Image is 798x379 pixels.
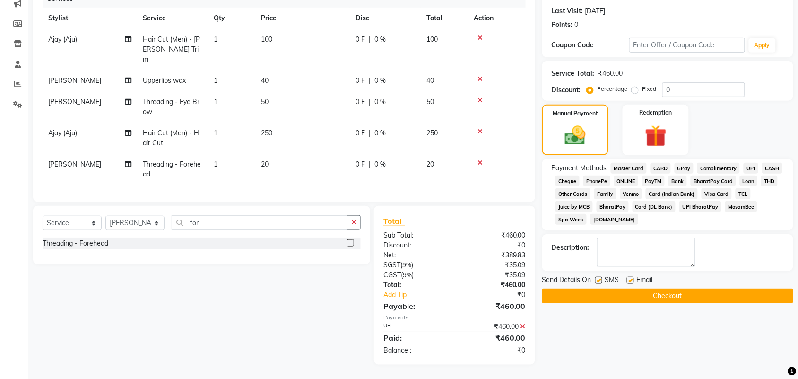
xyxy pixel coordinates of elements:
span: TCL [736,188,751,199]
span: | [369,159,371,169]
th: Service [137,8,208,29]
div: ₹0 [468,290,533,300]
th: Qty [208,8,255,29]
div: ₹35.09 [454,260,533,270]
span: 0 F [356,128,365,138]
span: Master Card [611,163,647,174]
span: 0 F [356,35,365,44]
button: Apply [749,38,776,53]
div: Balance : [376,345,455,355]
span: THD [761,176,778,186]
div: Service Total: [552,69,595,79]
span: Cheque [555,176,580,186]
span: BharatPay [597,201,629,212]
span: Threading - Eye Brow [143,97,199,116]
div: Coupon Code [552,40,629,50]
span: SMS [605,275,619,287]
th: Disc [350,8,421,29]
span: SGST [383,261,400,269]
div: UPI [376,322,455,332]
div: Last Visit: [552,6,583,16]
span: CARD [651,163,671,174]
div: ₹460.00 [454,322,533,332]
span: 1 [214,129,217,137]
div: Payments [383,314,526,322]
span: Threading - Forehead [143,160,201,178]
div: Net: [376,250,455,260]
span: | [369,35,371,44]
span: 40 [426,76,434,85]
span: Spa Week [555,214,587,225]
span: 0 % [374,97,386,107]
span: [PERSON_NAME] [48,76,101,85]
span: 0 % [374,128,386,138]
span: CASH [762,163,782,174]
label: Fixed [642,85,657,93]
div: ₹0 [454,345,533,355]
span: 0 F [356,97,365,107]
div: ₹460.00 [454,300,533,312]
span: 0 F [356,76,365,86]
span: [PERSON_NAME] [48,97,101,106]
span: Hair Cut (Men) - Hair Cut [143,129,199,147]
div: ₹460.00 [454,332,533,344]
span: Other Cards [555,188,590,199]
span: 50 [261,97,269,106]
img: _gift.svg [638,123,674,150]
span: Card (DL Bank) [633,201,676,212]
span: Loan [740,176,758,186]
span: [DOMAIN_NAME] [590,214,638,225]
label: Manual Payment [553,109,598,118]
div: ₹460.00 [454,230,533,240]
div: Sub Total: [376,230,455,240]
div: ₹460.00 [598,69,623,79]
div: [DATE] [585,6,606,16]
th: Total [421,8,468,29]
span: Email [637,275,653,287]
input: Search or Scan [172,215,347,230]
span: PhonePe [583,176,610,186]
span: | [369,128,371,138]
div: Discount: [552,85,581,95]
div: 0 [575,20,579,30]
div: Description: [552,243,590,253]
span: 100 [426,35,438,44]
span: 1 [214,35,217,44]
span: 100 [261,35,272,44]
div: ₹35.09 [454,270,533,280]
span: 40 [261,76,269,85]
span: UPI BharatPay [679,201,721,212]
div: ( ) [376,270,455,280]
span: Family [594,188,616,199]
span: 20 [426,160,434,168]
span: 9% [402,261,411,269]
label: Redemption [640,108,672,117]
span: 1 [214,97,217,106]
span: BharatPay Card [691,176,736,186]
span: MosamBee [725,201,757,212]
div: Paid: [376,332,455,344]
span: 1 [214,76,217,85]
button: Checkout [542,289,793,303]
span: PayTM [642,176,665,186]
div: ₹460.00 [454,280,533,290]
span: Payment Methods [552,163,607,173]
span: 250 [261,129,272,137]
th: Stylist [43,8,137,29]
span: 1 [214,160,217,168]
span: Send Details On [542,275,591,287]
div: Total: [376,280,455,290]
span: Total [383,216,405,226]
span: 9% [403,271,412,279]
span: Bank [668,176,687,186]
div: ₹0 [454,240,533,250]
span: GPay [675,163,694,174]
th: Price [255,8,350,29]
div: ₹389.83 [454,250,533,260]
span: ONLINE [614,176,639,186]
span: Venmo [620,188,642,199]
div: ( ) [376,260,455,270]
span: | [369,97,371,107]
th: Action [468,8,526,29]
span: Hair Cut (Men) - [PERSON_NAME] Trim [143,35,200,63]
